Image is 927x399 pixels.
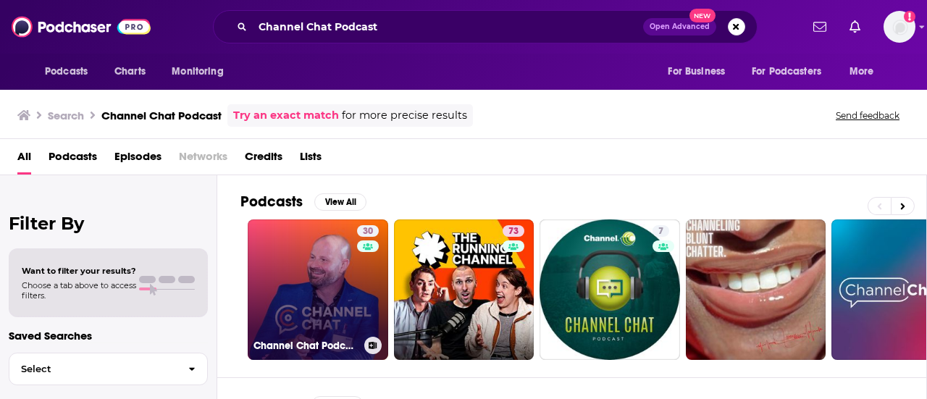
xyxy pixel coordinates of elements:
h3: Channel Chat Podcast [101,109,222,122]
p: Saved Searches [9,329,208,343]
span: Podcasts [45,62,88,82]
svg: Add a profile image [904,11,915,22]
span: Want to filter your results? [22,266,136,276]
span: For Podcasters [752,62,821,82]
a: Try an exact match [233,107,339,124]
span: Open Advanced [650,23,710,30]
a: 7 [653,225,669,237]
input: Search podcasts, credits, & more... [253,15,643,38]
span: Choose a tab above to access filters. [22,280,136,301]
a: Show notifications dropdown [844,14,866,39]
button: open menu [658,58,743,85]
span: Networks [179,145,227,175]
h2: Podcasts [240,193,303,211]
a: PodcastsView All [240,193,366,211]
button: open menu [35,58,106,85]
span: Select [9,364,177,374]
img: User Profile [884,11,915,43]
span: For Business [668,62,725,82]
span: More [850,62,874,82]
h3: Search [48,109,84,122]
button: Select [9,353,208,385]
button: open menu [742,58,842,85]
span: 7 [658,224,663,239]
button: Show profile menu [884,11,915,43]
button: open menu [839,58,892,85]
div: Search podcasts, credits, & more... [213,10,758,43]
span: Monitoring [172,62,223,82]
button: Open AdvancedNew [643,18,716,35]
span: Charts [114,62,146,82]
span: 73 [508,224,519,239]
a: Lists [300,145,322,175]
a: 30Channel Chat Podcast [248,219,388,360]
button: open menu [162,58,242,85]
a: 73 [394,219,534,360]
a: Podcasts [49,145,97,175]
a: Credits [245,145,282,175]
a: 73 [503,225,524,237]
button: View All [314,193,366,211]
a: Show notifications dropdown [808,14,832,39]
a: Episodes [114,145,162,175]
button: Send feedback [831,109,904,122]
a: 7 [540,219,680,360]
h3: Channel Chat Podcast [253,340,358,352]
span: 30 [363,224,373,239]
h2: Filter By [9,213,208,234]
a: Charts [105,58,154,85]
a: All [17,145,31,175]
span: for more precise results [342,107,467,124]
img: Podchaser - Follow, Share and Rate Podcasts [12,13,151,41]
a: 30 [357,225,379,237]
span: Logged in as maddieFHTGI [884,11,915,43]
span: New [689,9,716,22]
